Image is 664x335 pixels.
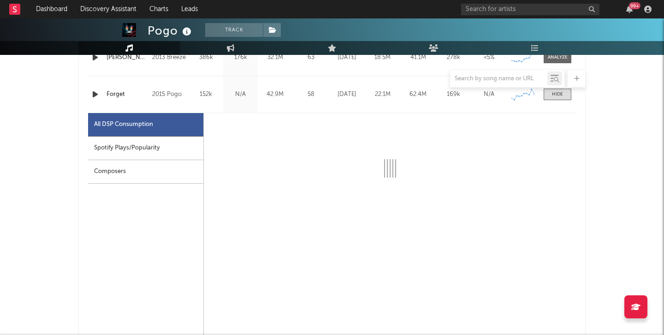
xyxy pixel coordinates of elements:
[367,53,398,62] div: 18.5M
[107,53,148,62] a: [PERSON_NAME]
[191,90,221,99] div: 152k
[626,6,633,13] button: 99+
[403,90,433,99] div: 62.4M
[225,53,255,62] div: 176k
[260,53,290,62] div: 32.1M
[438,53,469,62] div: 278k
[474,53,504,62] div: <5%
[225,90,255,99] div: N/A
[260,90,290,99] div: 42.9M
[450,75,547,83] input: Search by song name or URL
[205,23,263,37] button: Track
[107,90,148,99] a: Forget
[332,90,362,99] div: [DATE]
[461,4,599,15] input: Search for artists
[367,90,398,99] div: 22.1M
[438,90,469,99] div: 169k
[295,53,327,62] div: 63
[191,53,221,62] div: 386k
[88,160,203,184] div: Composers
[152,89,186,100] div: 2015 Pogo
[332,53,362,62] div: [DATE]
[152,52,186,63] div: 2013 Breeze
[88,113,203,137] div: All DSP Consumption
[629,2,640,9] div: 99 +
[474,90,504,99] div: N/A
[88,137,203,160] div: Spotify Plays/Popularity
[94,119,153,130] div: All DSP Consumption
[403,53,433,62] div: 41.1M
[295,90,327,99] div: 58
[148,23,194,38] div: Pogo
